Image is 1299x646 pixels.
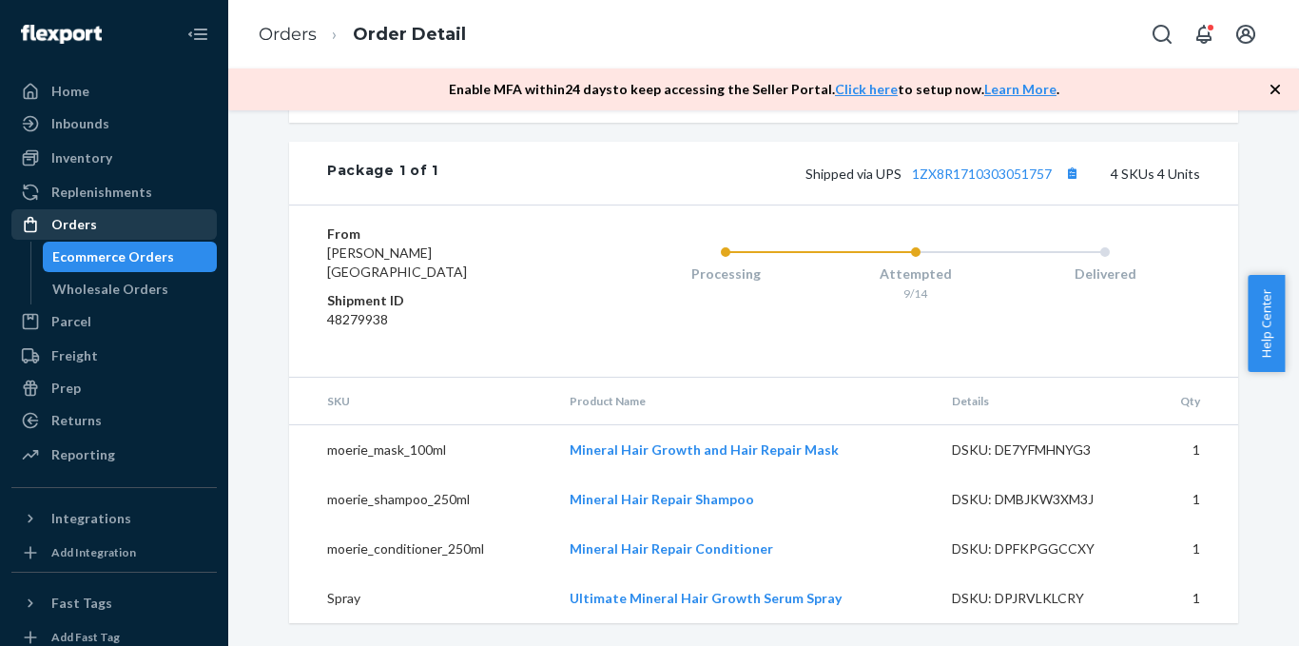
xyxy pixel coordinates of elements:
[43,242,218,272] a: Ecommerce Orders
[51,509,131,528] div: Integrations
[11,588,217,618] button: Fast Tags
[289,378,554,425] th: SKU
[353,24,466,45] a: Order Detail
[1146,475,1238,524] td: 1
[570,441,839,458] a: Mineral Hair Growth and Hair Repair Mask
[327,291,554,310] dt: Shipment ID
[937,378,1146,425] th: Details
[51,183,152,202] div: Replenishments
[1059,161,1084,186] button: Copy tracking number
[805,166,1084,182] span: Shipped via UPS
[11,405,217,436] a: Returns
[52,280,168,299] div: Wholesale Orders
[554,378,937,425] th: Product Name
[835,81,898,97] a: Click here
[51,379,81,398] div: Prep
[327,225,554,244] dt: From
[11,503,217,534] button: Integrations
[11,373,217,403] a: Prep
[449,80,1059,99] p: Enable MFA within 24 days to keep accessing the Seller Portal. to setup now. .
[51,312,91,331] div: Parcel
[327,245,467,280] span: [PERSON_NAME][GEOGRAPHIC_DATA]
[11,541,217,564] a: Add Integration
[11,341,217,371] a: Freight
[1143,15,1181,53] button: Open Search Box
[1227,15,1265,53] button: Open account menu
[912,166,1052,182] a: 1ZX8R1710303051757
[1146,425,1238,476] td: 1
[11,440,217,470] a: Reporting
[289,475,554,524] td: moerie_shampoo_250ml
[289,574,554,623] td: Spray
[51,346,98,365] div: Freight
[51,82,89,101] div: Home
[11,143,217,173] a: Inventory
[52,247,174,266] div: Ecommerce Orders
[327,310,554,329] dd: 48279938
[43,274,218,304] a: Wholesale Orders
[1248,275,1285,372] button: Help Center
[11,306,217,337] a: Parcel
[289,524,554,574] td: moerie_conditioner_250ml
[952,589,1131,608] div: DSKU: DPJRVLKLCRY
[51,148,112,167] div: Inventory
[21,25,102,44] img: Flexport logo
[259,24,317,45] a: Orders
[51,114,109,133] div: Inbounds
[1146,574,1238,623] td: 1
[952,490,1131,509] div: DSKU: DMBJKW3XM3J
[570,540,773,557] a: Mineral Hair Repair Conditioner
[1146,524,1238,574] td: 1
[51,411,102,430] div: Returns
[952,539,1131,558] div: DSKU: DPFKPGGCCXY
[438,161,1200,186] div: 4 SKUs 4 Units
[952,440,1131,460] div: DSKU: DE7YFMHNYG3
[1185,15,1223,53] button: Open notifications
[11,209,217,240] a: Orders
[821,264,1011,284] div: Attempted
[179,15,217,53] button: Close Navigation
[1146,378,1238,425] th: Qty
[11,76,217,107] a: Home
[1010,264,1200,284] div: Delivered
[11,108,217,139] a: Inbounds
[570,491,754,507] a: Mineral Hair Repair Shampoo
[51,594,112,613] div: Fast Tags
[51,445,115,464] div: Reporting
[630,264,821,284] div: Processing
[289,425,554,476] td: moerie_mask_100ml
[51,215,97,234] div: Orders
[821,285,1011,302] div: 9/14
[243,7,481,63] ol: breadcrumbs
[11,177,217,207] a: Replenishments
[570,590,842,606] a: Ultimate Mineral Hair Growth Serum Spray
[51,629,120,645] div: Add Fast Tag
[327,161,438,186] div: Package 1 of 1
[51,544,136,560] div: Add Integration
[984,81,1057,97] a: Learn More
